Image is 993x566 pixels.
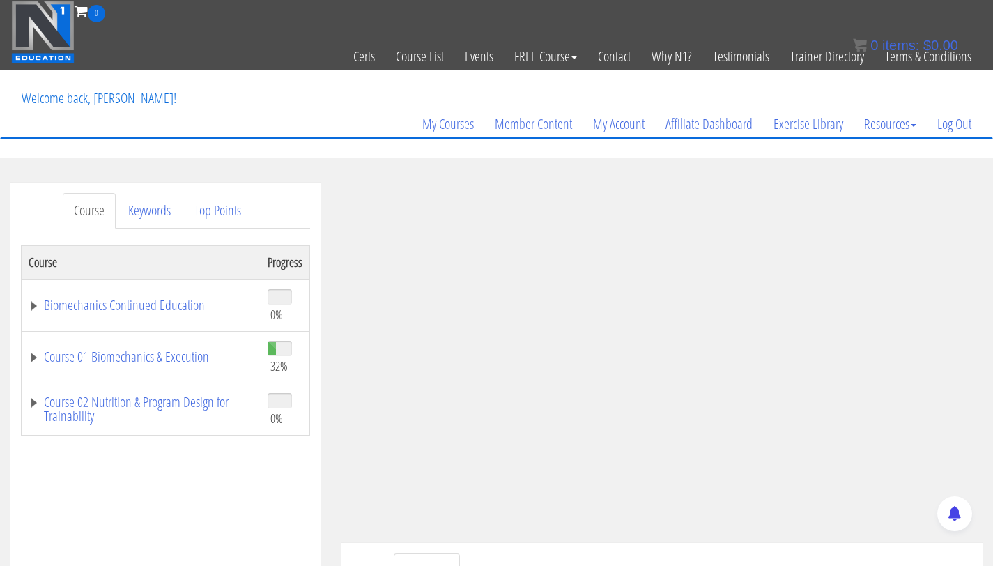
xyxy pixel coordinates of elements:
[11,1,75,63] img: n1-education
[63,193,116,229] a: Course
[702,22,780,91] a: Testimonials
[29,298,254,312] a: Biomechanics Continued Education
[117,193,182,229] a: Keywords
[854,91,927,158] a: Resources
[385,22,454,91] a: Course List
[923,38,958,53] bdi: 0.00
[88,5,105,22] span: 0
[29,350,254,364] a: Course 01 Biomechanics & Execution
[870,38,878,53] span: 0
[343,22,385,91] a: Certs
[923,38,931,53] span: $
[504,22,587,91] a: FREE Course
[454,22,504,91] a: Events
[780,22,875,91] a: Trainer Directory
[583,91,655,158] a: My Account
[484,91,583,158] a: Member Content
[11,70,187,126] p: Welcome back, [PERSON_NAME]!
[853,38,867,52] img: icon11.png
[22,245,261,279] th: Course
[927,91,982,158] a: Log Out
[183,193,252,229] a: Top Points
[587,22,641,91] a: Contact
[75,1,105,20] a: 0
[875,22,982,91] a: Terms & Conditions
[763,91,854,158] a: Exercise Library
[270,411,283,426] span: 0%
[261,245,310,279] th: Progress
[655,91,763,158] a: Affiliate Dashboard
[853,38,958,53] a: 0 items: $0.00
[412,91,484,158] a: My Courses
[270,358,288,374] span: 32%
[29,395,254,423] a: Course 02 Nutrition & Program Design for Trainability
[882,38,919,53] span: items:
[641,22,702,91] a: Why N1?
[270,307,283,322] span: 0%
